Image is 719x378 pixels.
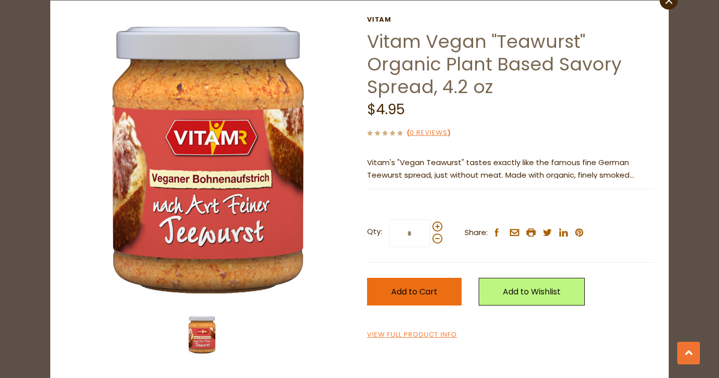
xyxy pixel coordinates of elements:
p: Vitam's "Vegan Teawurst" tastes exactly like the famous fine German Teewurst spread, just without... [367,157,654,182]
span: Add to Cart [391,286,437,297]
input: Qty: [389,219,430,247]
span: ( ) [407,128,451,137]
a: 0 Reviews [410,128,447,138]
span: $4.95 [367,100,405,119]
span: Share: [465,226,488,239]
img: Vitam Vegan "Teawurst" Organic Plant Based Savory Spread, 4.2 oz [182,315,222,355]
strong: Qty: [367,225,382,238]
img: Vitam Vegan "Teawurst" Organic Plant Based Savory Spread, 4.2 oz [65,16,352,303]
a: Add to Wishlist [479,278,585,306]
a: Vitam [367,16,654,24]
button: Add to Cart [367,278,462,306]
a: Vitam Vegan "Teawurst" Organic Plant Based Savory Spread, 4.2 oz [367,29,621,100]
a: View Full Product Info [367,330,457,340]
